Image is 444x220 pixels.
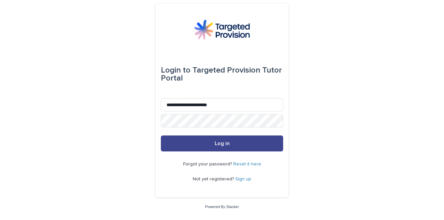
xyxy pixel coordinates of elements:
div: Targeted Provision Tutor Portal [161,61,283,88]
a: Sign up [235,177,251,181]
a: Reset it here [233,162,261,166]
span: Log in [215,141,230,146]
span: Not yet registered? [193,177,235,181]
span: Forgot your password? [183,162,233,166]
span: Login to [161,66,190,74]
button: Log in [161,135,283,151]
a: Powered By Stacker [205,205,239,209]
img: M5nRWzHhSzIhMunXDL62 [194,20,250,40]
